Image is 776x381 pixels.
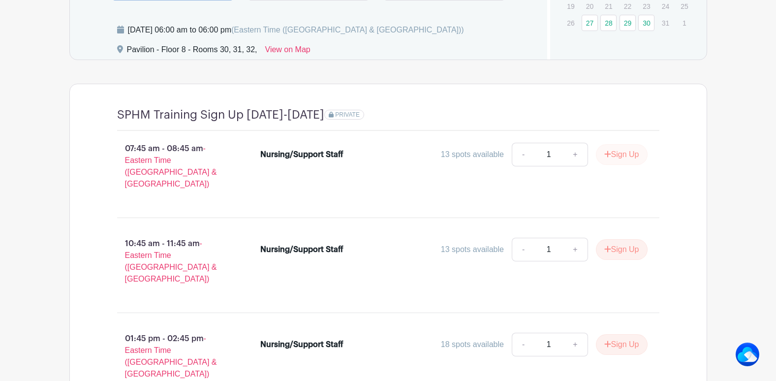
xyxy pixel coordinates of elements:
a: 29 [620,15,636,31]
a: View on Map [265,44,310,60]
div: 13 spots available [441,149,504,160]
span: PRIVATE [335,111,360,118]
div: Pavilion - Floor 8 - Rooms 30, 31, 32, [127,44,257,60]
a: + [563,238,588,261]
a: - [512,333,534,356]
p: 10:45 am - 11:45 am [101,234,245,289]
a: 27 [582,15,598,31]
a: - [512,238,534,261]
p: 07:45 am - 08:45 am [101,139,245,194]
div: Nursing/Support Staff [260,339,343,350]
div: 13 spots available [441,244,504,255]
a: 30 [638,15,654,31]
p: 31 [657,15,674,31]
div: Nursing/Support Staff [260,149,343,160]
button: Sign Up [596,334,648,355]
div: 18 spots available [441,339,504,350]
div: Nursing/Support Staff [260,244,343,255]
span: - Eastern Time ([GEOGRAPHIC_DATA] & [GEOGRAPHIC_DATA]) [125,144,217,188]
span: (Eastern Time ([GEOGRAPHIC_DATA] & [GEOGRAPHIC_DATA])) [231,26,464,34]
h4: SPHM Training Sign Up [DATE]-[DATE] [117,108,324,122]
a: - [512,143,534,166]
a: + [563,333,588,356]
p: 26 [562,15,579,31]
span: - Eastern Time ([GEOGRAPHIC_DATA] & [GEOGRAPHIC_DATA]) [125,334,217,378]
span: - Eastern Time ([GEOGRAPHIC_DATA] & [GEOGRAPHIC_DATA]) [125,239,217,283]
a: + [563,143,588,166]
p: 1 [676,15,692,31]
div: [DATE] 06:00 am to 06:00 pm [128,24,464,36]
a: 28 [600,15,617,31]
button: Sign Up [596,144,648,165]
button: Sign Up [596,239,648,260]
